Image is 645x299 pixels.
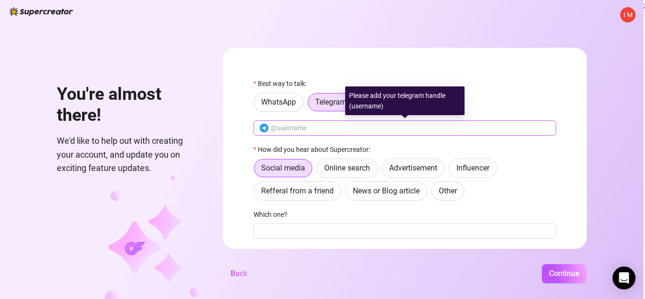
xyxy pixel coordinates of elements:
span: Social media [261,163,305,172]
span: Continue [549,269,580,278]
label: Which one? [254,209,294,220]
span: Influencer [456,163,489,172]
label: Best way to talk: [254,78,313,89]
label: Why did you sign up for Supercreator? (Optional) [254,247,403,258]
h1: You're almost there! [57,84,200,126]
span: Online search [324,163,370,172]
span: Advertisement [389,163,437,172]
button: Continue [542,264,587,283]
input: Which one? [254,224,556,239]
div: Please add your telegram handle (username) [345,86,465,115]
label: How did you hear about Supercreator: [254,144,376,155]
span: Telegram [315,97,347,107]
span: WhatsApp [261,97,296,107]
span: Other [439,186,457,195]
input: @username [271,123,550,133]
span: We'd like to help out with creating your account, and update you on exciting feature updates. [57,134,200,175]
div: Open Intercom Messenger [613,267,635,289]
span: News or Blog article [353,186,420,195]
img: logo [10,7,73,16]
span: Back [231,269,247,278]
button: Back [223,264,255,283]
span: I M [624,10,633,20]
span: Refferal from a friend [261,186,334,195]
